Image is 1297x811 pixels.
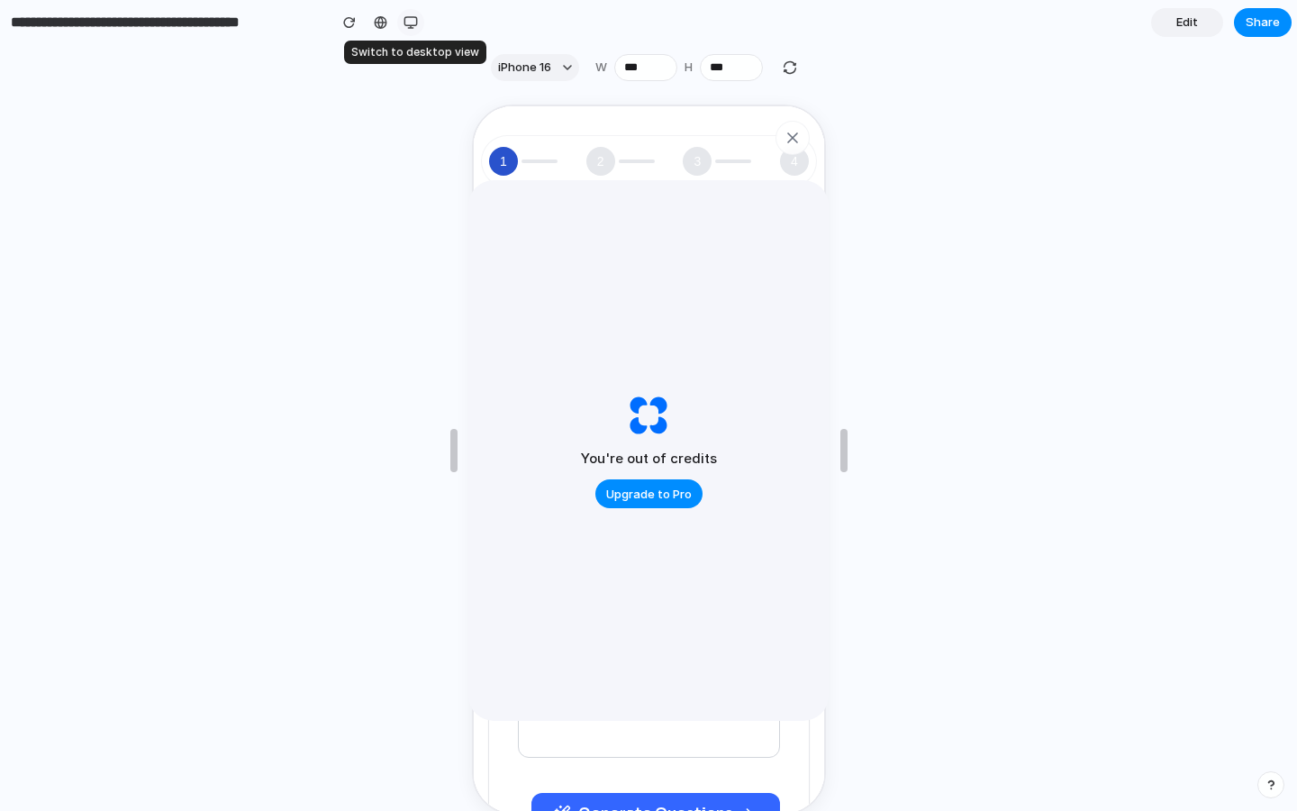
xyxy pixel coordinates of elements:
[123,45,131,65] span: 2
[595,479,703,508] button: Upgrade to Pro
[595,59,607,77] label: W
[220,45,227,65] span: 3
[491,54,579,81] button: iPhone 16
[26,45,33,65] span: 1
[44,140,306,209] h1: Create 360 Feedback Survey
[44,378,306,398] label: Job Title
[44,477,306,497] label: Context
[606,486,692,504] span: Upgrade to Pro
[113,41,141,69] button: 2
[1234,8,1292,37] button: Share
[44,216,306,260] p: Fill in the details below to generate personalized feedback questions
[44,288,306,308] label: Name
[1151,8,1223,37] a: Edit
[15,41,44,69] button: 1
[685,59,693,77] label: H
[317,45,324,65] span: 4
[498,59,551,77] span: iPhone 16
[1176,14,1198,32] span: Edit
[1246,14,1280,32] span: Share
[58,687,306,728] button: Generate Questions
[306,41,335,69] button: 4
[581,449,717,469] h2: You're out of credits
[104,697,259,717] span: Generate Questions
[344,41,486,64] div: Switch to desktop view
[209,41,238,69] button: 3
[263,507,295,540] button: Start voice recording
